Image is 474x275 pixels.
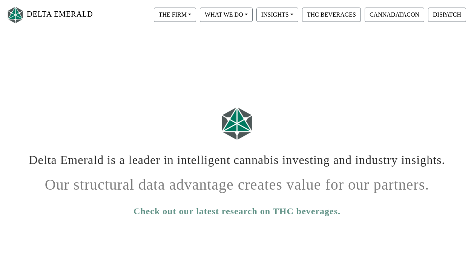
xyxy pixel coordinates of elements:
img: Logo [6,5,25,25]
h1: Delta Emerald is a leader in intelligent cannabis investing and industry insights. [28,147,446,167]
a: CANNADATACON [363,11,426,17]
a: DISPATCH [426,11,468,17]
button: DISPATCH [428,8,466,22]
img: Logo [218,104,256,143]
button: THE FIRM [154,8,196,22]
a: THC BEVERAGES [300,11,363,17]
a: DELTA EMERALD [6,3,93,27]
a: Check out our latest research on THC beverages. [133,204,341,218]
button: THC BEVERAGES [302,8,361,22]
button: INSIGHTS [256,8,298,22]
h1: Our structural data advantage creates value for our partners. [28,170,446,194]
button: WHAT WE DO [200,8,253,22]
button: CANNADATACON [365,8,424,22]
